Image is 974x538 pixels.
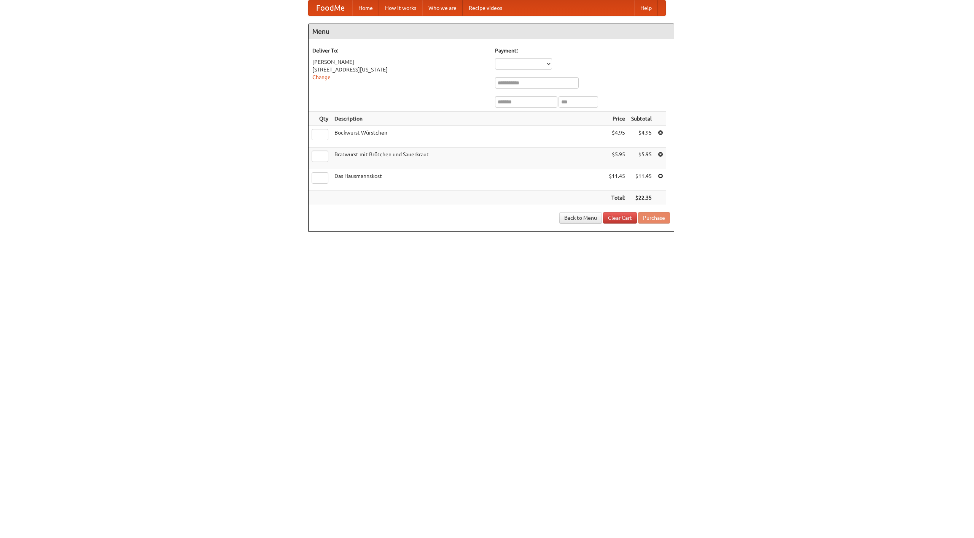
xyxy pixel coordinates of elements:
[312,47,487,54] h5: Deliver To:
[309,0,352,16] a: FoodMe
[312,58,487,66] div: [PERSON_NAME]
[312,66,487,73] div: [STREET_ADDRESS][US_STATE]
[606,148,628,169] td: $5.95
[606,191,628,205] th: Total:
[628,112,655,126] th: Subtotal
[331,169,606,191] td: Das Hausmannskost
[331,126,606,148] td: Bockwurst Würstchen
[312,74,331,80] a: Change
[634,0,658,16] a: Help
[606,112,628,126] th: Price
[606,126,628,148] td: $4.95
[628,169,655,191] td: $11.45
[559,212,602,224] a: Back to Menu
[495,47,670,54] h5: Payment:
[628,148,655,169] td: $5.95
[606,169,628,191] td: $11.45
[309,24,674,39] h4: Menu
[638,212,670,224] button: Purchase
[422,0,463,16] a: Who we are
[628,191,655,205] th: $22.35
[603,212,637,224] a: Clear Cart
[352,0,379,16] a: Home
[331,112,606,126] th: Description
[309,112,331,126] th: Qty
[379,0,422,16] a: How it works
[628,126,655,148] td: $4.95
[331,148,606,169] td: Bratwurst mit Brötchen und Sauerkraut
[463,0,508,16] a: Recipe videos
